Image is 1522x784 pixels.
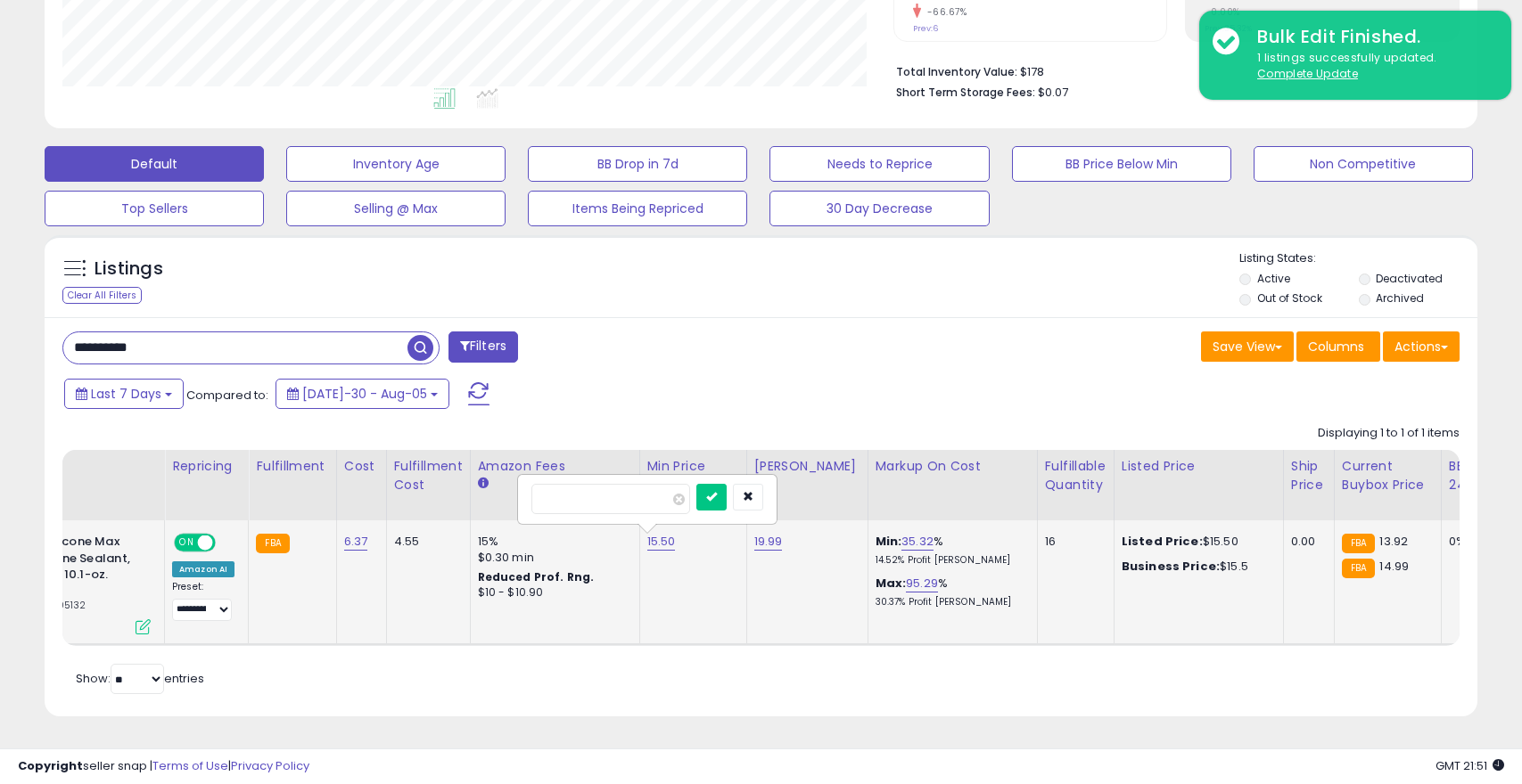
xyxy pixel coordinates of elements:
label: Archived [1376,290,1424,306]
div: $10 - $10.90 [478,585,626,600]
li: $178 [896,60,1446,81]
b: Min: [876,533,902,550]
div: seller snap | | [18,758,309,775]
div: Min Price [647,457,739,476]
button: [DATE]-30 - Aug-05 [276,379,449,409]
button: Actions [1383,331,1460,362]
p: 30.37% Profit [PERSON_NAME] [876,596,1024,608]
span: $0.07 [1038,84,1068,101]
small: 0.00% [1205,5,1240,19]
div: 0.00 [1291,534,1320,550]
button: Last 7 Days [64,379,184,409]
div: BB Share 24h. [1449,457,1514,494]
span: 14.99 [1379,558,1409,575]
label: Deactivated [1376,271,1443,286]
div: Amazon Fees [478,457,632,476]
div: 15% [478,534,626,550]
div: $0.30 min [478,550,626,566]
div: % [876,534,1024,567]
button: Non Competitive [1254,146,1473,182]
span: Columns [1308,338,1364,355]
span: Compared to: [186,387,268,404]
div: Cost [344,457,379,476]
small: -66.67% [921,5,967,19]
a: 95.29 [906,575,938,592]
span: Last 7 Days [91,385,161,403]
button: BB Price Below Min [1012,146,1231,182]
div: [PERSON_NAME] [754,457,860,476]
span: [DATE]-30 - Aug-05 [302,385,427,403]
button: Filters [448,331,518,363]
b: Max: [876,575,907,592]
div: 0% [1449,534,1508,550]
h5: Listings [95,257,163,282]
span: Show: entries [76,670,204,687]
small: FBA [1342,559,1375,578]
a: 35.32 [901,533,934,551]
button: Columns [1296,331,1380,362]
a: Privacy Policy [231,757,309,774]
div: Ship Price [1291,457,1327,494]
div: Fulfillment Cost [394,457,463,494]
div: Preset: [172,581,234,621]
button: Top Sellers [45,191,264,226]
div: Amazon AI [172,561,234,577]
div: Repricing [172,457,241,476]
b: Total Inventory Value: [896,64,1017,79]
u: Complete Update [1257,66,1358,81]
div: 1 listings successfully updated. [1244,50,1498,83]
th: The percentage added to the cost of goods (COGS) that forms the calculator for Min & Max prices. [868,450,1037,520]
div: Fulfillable Quantity [1045,457,1107,494]
p: Listing States: [1239,250,1477,267]
small: Amazon Fees. [478,476,489,492]
span: ON [176,535,198,551]
div: Displaying 1 to 1 of 1 items [1318,425,1460,442]
button: Save View [1201,331,1294,362]
b: Business Price: [1122,558,1220,575]
button: Selling @ Max [286,191,506,226]
button: BB Drop in 7d [528,146,747,182]
label: Active [1257,271,1290,286]
button: 30 Day Decrease [769,191,989,226]
span: 13.92 [1379,533,1408,550]
small: Prev: 6 [913,23,938,34]
div: % [876,576,1024,608]
div: Fulfillment [256,457,328,476]
div: 4.55 [394,534,457,550]
div: $15.50 [1122,534,1270,550]
div: Markup on Cost [876,457,1030,476]
div: 16 [1045,534,1100,550]
div: Bulk Edit Finished. [1244,24,1498,50]
b: Reduced Prof. Rng. [478,569,595,584]
b: Short Term Storage Fees: [896,85,1035,100]
div: Listed Price [1122,457,1276,476]
p: 14.52% Profit [PERSON_NAME] [876,554,1024,567]
small: FBA [256,534,289,553]
a: Terms of Use [152,757,228,774]
div: $15.5 [1122,559,1270,575]
button: Inventory Age [286,146,506,182]
span: 2025-08-13 21:51 GMT [1436,757,1504,774]
button: Default [45,146,264,182]
button: Items Being Repriced [528,191,747,226]
span: OFF [213,535,242,551]
div: Current Buybox Price [1342,457,1434,494]
div: Clear All Filters [62,287,142,304]
b: Listed Price: [1122,533,1203,550]
button: Needs to Reprice [769,146,989,182]
strong: Copyright [18,757,83,774]
small: FBA [1342,534,1375,553]
a: 6.37 [344,533,368,551]
a: 19.99 [754,533,783,551]
a: 15.50 [647,533,676,551]
label: Out of Stock [1257,290,1322,306]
